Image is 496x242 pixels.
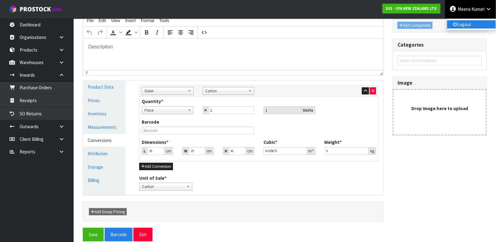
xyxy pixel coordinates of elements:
[142,183,184,190] span: Carton
[152,27,162,38] button: Italic
[139,163,173,170] button: Add Conversion
[89,208,127,216] button: Add Group Pricing
[83,121,125,133] a: Measurements
[111,18,120,23] span: View
[83,228,104,241] button: Save
[189,147,205,155] input: Width
[142,98,163,105] label: Quantity
[95,27,105,38] button: Redo
[307,147,315,155] div: m³
[142,127,254,134] input: Barcode
[263,147,307,155] input: Cubic
[165,27,175,38] button: Align left
[83,174,125,186] a: Billing
[263,106,302,114] input: Unit Qty
[83,107,125,120] a: Inventory
[83,161,125,173] a: Storage
[199,27,210,38] button: Source code
[458,6,471,12] span: Meena
[159,18,169,23] span: Tools
[108,27,123,38] div: Text color
[87,18,94,23] span: File
[83,81,125,93] a: Product Data
[398,42,482,48] h3: Categories
[205,147,214,155] div: cm
[147,147,164,155] input: Length
[83,39,383,70] iframe: Rich Text Area. Press ALT-0 for help.
[325,139,342,145] label: Weight
[123,27,139,38] div: Background color
[184,148,187,154] strong: W
[325,147,369,155] input: Weight
[20,5,51,13] span: ProStock
[186,27,196,38] button: Align right
[105,228,133,241] button: Barcode
[52,7,62,13] small: WMS
[386,6,437,11] strong: S01 - SFA NEW ZEALAND LTD
[125,18,136,23] span: Insert
[411,106,468,111] strong: Drop image here to upload
[164,147,173,155] div: cm
[83,94,125,107] a: Prices
[144,148,146,154] strong: L
[209,106,255,114] input: Child Qty
[229,147,246,155] input: Height
[206,87,246,95] span: Carton
[141,27,152,38] button: Bold
[246,147,254,155] div: cm
[86,71,88,75] div: p
[9,5,17,13] img: cube-alt.png
[398,22,433,29] button: Add Component
[144,107,185,114] span: Piece
[225,148,228,154] strong: H
[303,108,313,113] strong: Units
[99,18,106,23] span: Edit
[142,119,159,125] label: Barcode
[471,6,485,12] span: Kumari
[141,18,154,23] span: Format
[175,27,186,38] button: Align center
[447,20,496,29] a: Logout
[398,80,482,86] h3: Image
[84,27,95,38] button: Undo
[383,4,440,13] a: S01 - SFA NEW ZEALAND LTD
[369,147,376,155] div: kg
[83,147,125,160] a: Attributes
[139,175,167,181] label: Unit of Sale
[142,139,168,145] label: Dimensions
[144,87,185,95] span: Outer
[83,134,125,147] a: Conversions
[263,139,277,145] label: Cubic
[378,70,383,75] div: Resize
[133,228,152,241] button: Exit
